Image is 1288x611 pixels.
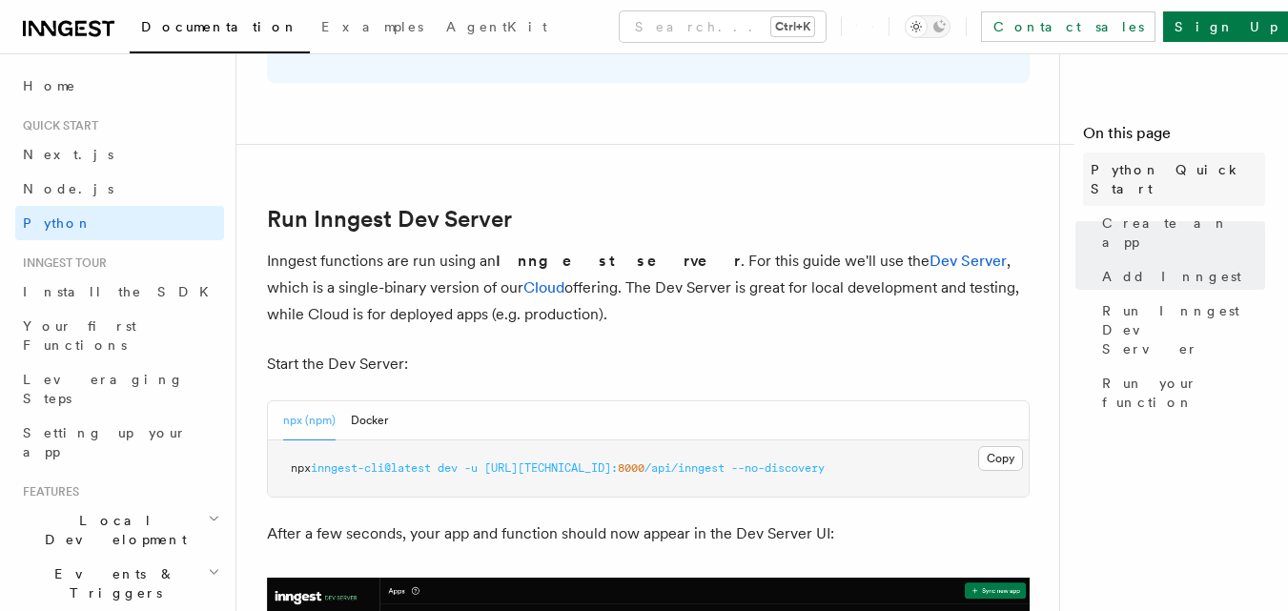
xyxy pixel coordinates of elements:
[15,255,107,271] span: Inngest tour
[731,461,825,475] span: --no-discovery
[618,461,644,475] span: 8000
[311,461,431,475] span: inngest-cli@latest
[310,6,435,51] a: Examples
[23,181,113,196] span: Node.js
[1102,267,1241,286] span: Add Inngest
[15,118,98,133] span: Quick start
[23,372,184,406] span: Leveraging Steps
[1102,301,1265,358] span: Run Inngest Dev Server
[23,147,113,162] span: Next.js
[15,362,224,416] a: Leveraging Steps
[464,461,478,475] span: -u
[484,461,618,475] span: [URL][TECHNICAL_ID]:
[1102,374,1265,412] span: Run your function
[1094,259,1265,294] a: Add Inngest
[978,446,1023,471] button: Copy
[930,252,1007,270] a: Dev Server
[23,425,187,459] span: Setting up your app
[1094,294,1265,366] a: Run Inngest Dev Server
[291,461,311,475] span: npx
[446,19,547,34] span: AgentKit
[141,19,298,34] span: Documentation
[15,511,208,549] span: Local Development
[15,484,79,499] span: Features
[523,278,564,296] a: Cloud
[15,206,224,240] a: Python
[1083,122,1265,153] h4: On this page
[267,351,1030,377] p: Start the Dev Server:
[23,318,136,353] span: Your first Functions
[15,564,208,602] span: Events & Triggers
[620,11,826,42] button: Search...Ctrl+K
[351,401,388,440] button: Docker
[23,215,92,231] span: Python
[981,11,1155,42] a: Contact sales
[644,461,725,475] span: /api/inngest
[1102,214,1265,252] span: Create an app
[1091,160,1265,198] span: Python Quick Start
[15,172,224,206] a: Node.js
[15,275,224,309] a: Install the SDK
[130,6,310,53] a: Documentation
[267,520,1030,547] p: After a few seconds, your app and function should now appear in the Dev Server UI:
[771,17,814,36] kbd: Ctrl+K
[1094,206,1265,259] a: Create an app
[15,69,224,103] a: Home
[23,76,76,95] span: Home
[23,284,220,299] span: Install the SDK
[267,206,512,233] a: Run Inngest Dev Server
[15,137,224,172] a: Next.js
[15,309,224,362] a: Your first Functions
[438,461,458,475] span: dev
[15,503,224,557] button: Local Development
[283,401,336,440] button: npx (npm)
[435,6,559,51] a: AgentKit
[496,252,741,270] strong: Inngest server
[15,557,224,610] button: Events & Triggers
[1083,153,1265,206] a: Python Quick Start
[15,416,224,469] a: Setting up your app
[267,248,1030,328] p: Inngest functions are run using an . For this guide we'll use the , which is a single-binary vers...
[1094,366,1265,419] a: Run your function
[905,15,951,38] button: Toggle dark mode
[321,19,423,34] span: Examples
